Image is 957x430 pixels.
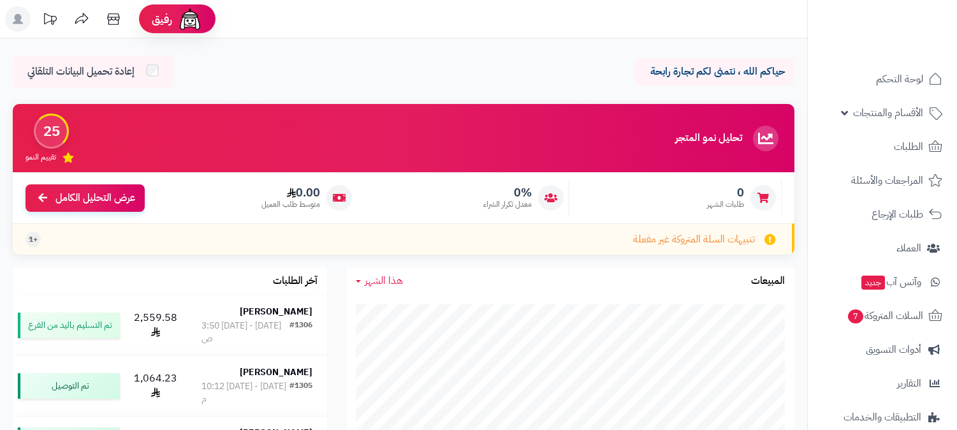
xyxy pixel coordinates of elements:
span: العملاء [896,239,921,257]
div: تم التوصيل [18,373,120,399]
a: الطلبات [815,131,949,162]
a: هذا الشهر [356,274,403,288]
span: 7 [848,309,864,324]
div: [DATE] - [DATE] 10:12 م [201,380,290,406]
span: رفيق [152,11,172,27]
td: 1,064.23 [125,356,187,416]
td: 2,559.58 [125,295,187,355]
a: لوحة التحكم [815,64,949,94]
p: حياكم الله ، نتمنى لكم تجارة رابحة [645,64,785,79]
strong: [PERSON_NAME] [240,305,312,318]
a: أدوات التسويق [815,334,949,365]
span: التقارير [897,374,921,392]
div: [DATE] - [DATE] 3:50 ص [201,320,290,345]
span: التطبيقات والخدمات [844,408,921,426]
span: 0 [707,186,744,200]
span: إعادة تحميل البيانات التلقائي [27,64,135,79]
a: عرض التحليل الكامل [26,184,145,212]
strong: [PERSON_NAME] [240,366,312,379]
span: طلبات الشهر [707,199,744,210]
span: هذا الشهر [365,273,403,288]
span: تقييم النمو [26,152,56,163]
span: 0.00 [261,186,320,200]
h3: المبيعات [751,276,785,287]
span: الأقسام والمنتجات [853,104,923,122]
a: التقارير [815,368,949,399]
h3: آخر الطلبات [273,276,318,287]
span: عرض التحليل الكامل [55,191,135,205]
span: وآتس آب [860,273,921,291]
img: ai-face.png [177,6,203,32]
span: تنبيهات السلة المتروكة غير مفعلة [633,232,755,247]
a: طلبات الإرجاع [815,199,949,230]
span: 0% [483,186,532,200]
div: #1305 [289,380,312,406]
a: المراجعات والأسئلة [815,165,949,196]
span: معدل تكرار الشراء [483,199,532,210]
div: #1306 [289,320,312,345]
span: الطلبات [894,138,923,156]
span: متوسط طلب العميل [261,199,320,210]
a: العملاء [815,233,949,263]
span: أدوات التسويق [866,341,921,359]
div: تم التسليم باليد من الفرع [18,313,120,338]
span: طلبات الإرجاع [872,205,923,223]
span: السلات المتروكة [847,307,923,325]
span: لوحة التحكم [876,70,923,88]
img: logo-2.png [870,27,945,54]
span: المراجعات والأسئلة [851,172,923,189]
a: تحديثات المنصة [34,6,66,35]
span: +1 [29,234,38,245]
h3: تحليل نمو المتجر [675,133,742,144]
a: السلات المتروكة7 [815,300,949,331]
span: جديد [861,276,885,290]
a: وآتس آبجديد [815,267,949,297]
